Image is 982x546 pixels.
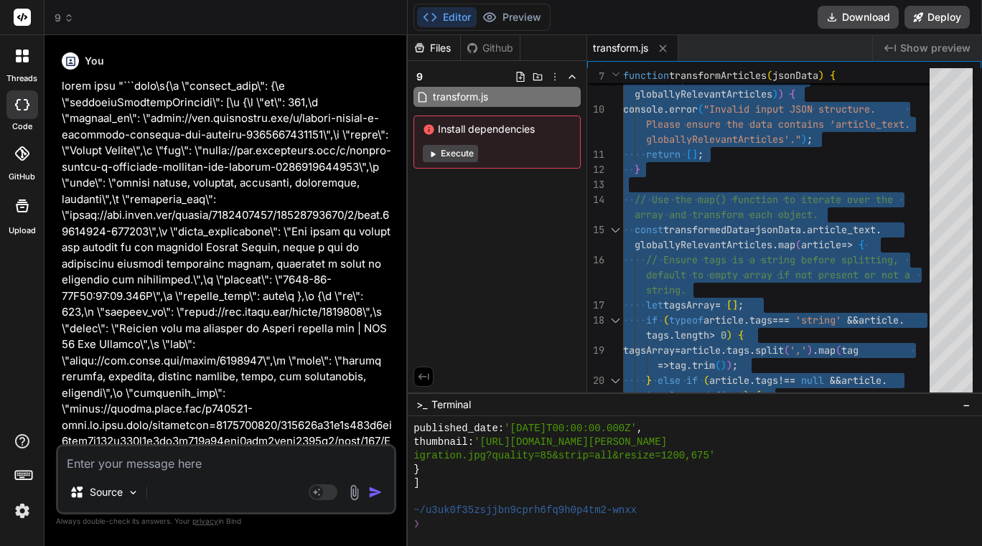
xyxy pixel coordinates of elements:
[726,344,749,357] span: tags
[715,298,721,311] span: =
[818,69,824,82] span: )
[587,69,604,84] span: 7
[755,344,784,357] span: split
[461,41,520,55] div: Github
[744,389,749,402] span: )
[738,329,744,342] span: {
[960,393,973,416] button: −
[669,389,686,402] span: !==
[681,344,721,357] span: article
[703,374,709,387] span: (
[744,314,749,326] span: .
[830,374,841,387] span: &&
[767,69,772,82] span: (
[686,148,692,161] span: [
[623,69,669,82] span: function
[606,313,625,328] div: Click to collapse the range.
[859,238,864,251] span: {
[56,514,396,528] p: Always double-check its answers. Your in Bind
[801,133,807,146] span: )
[9,225,36,237] label: Upload
[346,484,363,501] img: attachment
[738,298,744,311] span: ;
[749,314,772,326] span: tags
[709,374,749,387] span: article
[635,223,663,236] span: const
[749,344,755,357] span: .
[778,374,795,387] span: !==
[663,103,669,116] span: .
[715,359,721,372] span: (
[587,313,604,328] div: 18
[900,41,971,55] span: Show preview
[55,11,74,25] span: 9
[692,148,698,161] span: ]
[899,314,904,326] span: .
[587,147,604,162] div: 11
[646,374,652,387] span: }
[635,163,640,176] span: }
[726,359,732,372] span: )
[646,253,899,266] span: // Ensure tags is a string before splitting,
[692,359,715,372] span: trim
[635,208,818,221] span: array and transform each object.
[778,88,784,100] span: )
[669,69,767,82] span: transformArticles
[698,148,703,161] span: ;
[784,344,790,357] span: (
[593,41,648,55] span: transform.js
[807,133,813,146] span: ;
[9,171,35,183] label: GitHub
[587,343,604,358] div: 19
[686,374,698,387] span: if
[413,422,504,436] span: published_date:
[477,7,547,27] button: Preview
[413,449,715,463] span: igration.jpg?quality=85&strip=all&resize=1200,675'
[721,329,726,342] span: 0
[504,422,637,436] span: '[DATE]T00:00:00.000Z'
[755,223,801,236] span: jsonData
[587,192,604,207] div: 14
[772,69,818,82] span: jsonData
[675,329,709,342] span: length
[416,397,427,412] span: >_
[646,118,910,131] span: Please ensure the data contains 'article_text.
[859,314,899,326] span: article
[790,344,807,357] span: ','
[795,314,841,326] span: 'string'
[675,344,681,357] span: =
[772,238,778,251] span: .
[663,298,715,311] span: tagsArray
[413,463,419,476] span: }
[726,298,732,311] span: [
[646,133,801,146] span: globallyRelevantArticles'."
[749,223,755,236] span: =
[663,314,669,326] span: (
[801,223,807,236] span: .
[408,41,460,55] div: Files
[6,72,37,85] label: threads
[818,6,899,29] button: Download
[413,436,474,449] span: thumbnail:
[772,314,790,326] span: ===
[635,238,772,251] span: globallyRelevantArticles
[474,436,667,449] span: '[URL][DOMAIN_NAME][PERSON_NAME]
[635,88,772,100] span: globallyRelevantArticles
[732,359,738,372] span: ;
[431,397,471,412] span: Terminal
[749,374,755,387] span: .
[669,329,675,342] span: .
[841,344,859,357] span: tag
[623,103,663,116] span: console
[10,499,34,523] img: settings
[635,193,893,206] span: // Use the map() function to iterate over the
[721,359,726,372] span: )
[587,298,604,313] div: 17
[646,329,669,342] span: tags
[637,422,642,436] span: ,
[801,374,824,387] span: null
[587,162,604,177] div: 12
[876,223,882,236] span: .
[721,344,726,357] span: .
[813,344,818,357] span: .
